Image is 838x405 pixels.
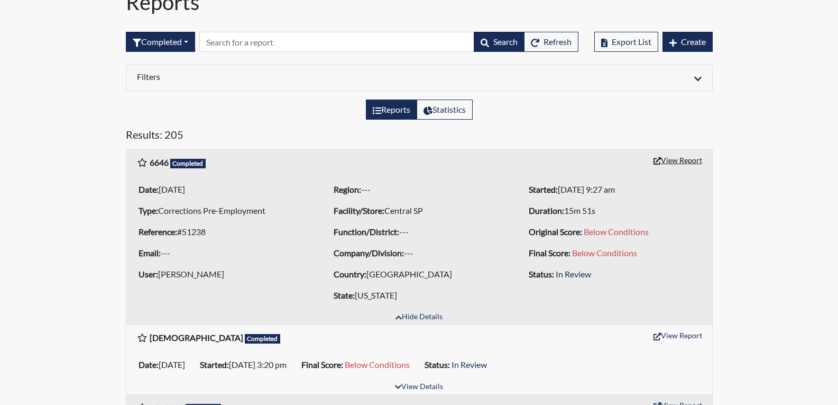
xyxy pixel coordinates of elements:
span: Search [493,37,518,47]
span: In Review [452,359,487,370]
label: View the list of reports [366,100,417,120]
li: [DATE] 3:20 pm [196,356,297,373]
li: [PERSON_NAME] [134,266,314,283]
b: Region: [334,184,361,194]
span: Below Conditions [584,227,649,237]
b: Final Score: [529,248,570,258]
div: Click to expand/collapse filters [129,71,710,84]
li: [DATE] [134,356,196,373]
b: Status: [529,269,554,279]
li: --- [329,245,509,262]
li: --- [134,245,314,262]
b: Facility/Store: [334,205,384,215]
b: User: [139,269,158,279]
button: View Details [390,380,448,394]
span: Below Conditions [572,248,637,258]
span: Refresh [544,37,572,47]
b: Date: [139,359,159,370]
button: Export List [594,32,658,52]
button: View Report [649,327,707,344]
button: Search [474,32,524,52]
b: State: [334,290,355,300]
b: Company/Division: [334,248,404,258]
span: Completed [170,159,206,168]
button: Hide Details [391,310,447,325]
button: View Report [649,152,707,168]
li: #51238 [134,223,314,240]
span: Below Conditions [345,359,410,370]
label: View statistics about completed interviews [417,100,473,120]
li: [GEOGRAPHIC_DATA] [329,266,509,283]
b: Duration: [529,205,564,215]
b: Date: [139,184,159,194]
b: 6646 [150,157,169,167]
li: Corrections Pre-Employment [134,202,314,219]
b: Email: [139,248,161,258]
li: 15m 51s [524,202,704,219]
b: Final Score: [301,359,343,370]
div: Filter by interview status [126,32,195,52]
b: Started: [200,359,229,370]
li: [DATE] 9:27 am [524,181,704,198]
li: Central SP [329,202,509,219]
b: Reference: [139,227,177,237]
b: Type: [139,205,158,215]
span: Export List [612,37,651,47]
input: Search by Registration ID, Interview Number, or Investigation Name. [199,32,474,52]
b: Country: [334,269,366,279]
li: [DATE] [134,181,314,198]
b: Original Score: [529,227,582,237]
h5: Results: 205 [126,128,713,145]
li: [US_STATE] [329,287,509,304]
b: Status: [425,359,450,370]
h6: Filters [137,71,411,82]
button: Create [662,32,713,52]
b: Function/District: [334,227,399,237]
button: Refresh [524,32,578,52]
b: [DEMOGRAPHIC_DATA] [150,332,243,343]
span: In Review [556,269,591,279]
li: --- [329,181,509,198]
li: --- [329,223,509,240]
button: Completed [126,32,195,52]
b: Started: [529,184,558,194]
span: Create [681,37,706,47]
span: Completed [245,334,281,344]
